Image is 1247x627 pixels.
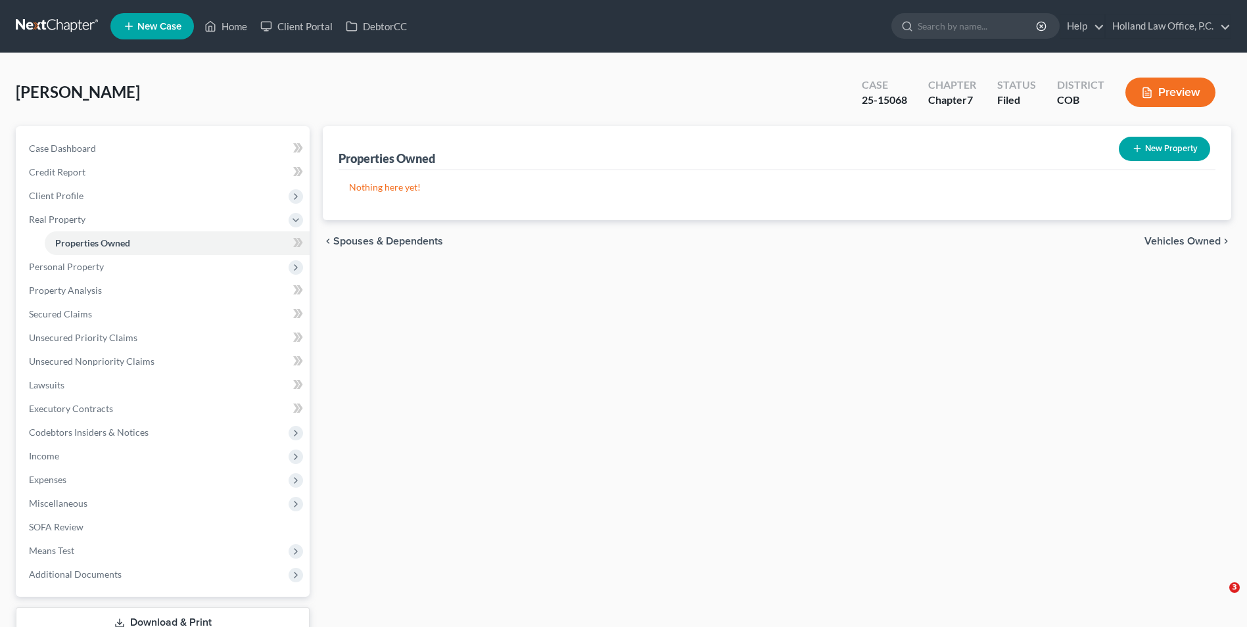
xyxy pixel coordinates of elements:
[29,332,137,343] span: Unsecured Priority Claims
[862,78,907,93] div: Case
[18,279,310,302] a: Property Analysis
[29,214,85,225] span: Real Property
[18,160,310,184] a: Credit Report
[198,14,254,38] a: Home
[29,190,83,201] span: Client Profile
[29,569,122,580] span: Additional Documents
[1057,93,1104,108] div: COB
[45,231,310,255] a: Properties Owned
[1202,582,1234,614] iframe: Intercom live chat
[1144,236,1221,246] span: Vehicles Owned
[333,236,443,246] span: Spouses & Dependents
[29,379,64,390] span: Lawsuits
[1057,78,1104,93] div: District
[137,22,181,32] span: New Case
[29,521,83,532] span: SOFA Review
[18,373,310,397] a: Lawsuits
[55,237,130,248] span: Properties Owned
[18,397,310,421] a: Executory Contracts
[18,137,310,160] a: Case Dashboard
[1060,14,1104,38] a: Help
[967,93,973,106] span: 7
[1144,236,1231,246] button: Vehicles Owned chevron_right
[18,350,310,373] a: Unsecured Nonpriority Claims
[29,285,102,296] span: Property Analysis
[18,302,310,326] a: Secured Claims
[1119,137,1210,161] button: New Property
[1229,582,1240,593] span: 3
[29,356,154,367] span: Unsecured Nonpriority Claims
[29,498,87,509] span: Miscellaneous
[323,236,333,246] i: chevron_left
[323,236,443,246] button: chevron_left Spouses & Dependents
[29,427,149,438] span: Codebtors Insiders & Notices
[29,308,92,319] span: Secured Claims
[29,143,96,154] span: Case Dashboard
[862,93,907,108] div: 25-15068
[918,14,1038,38] input: Search by name...
[349,181,1205,194] p: Nothing here yet!
[928,78,976,93] div: Chapter
[997,93,1036,108] div: Filed
[1125,78,1215,107] button: Preview
[16,82,140,101] span: [PERSON_NAME]
[29,545,74,556] span: Means Test
[1221,236,1231,246] i: chevron_right
[29,403,113,414] span: Executory Contracts
[254,14,339,38] a: Client Portal
[29,474,66,485] span: Expenses
[339,151,435,166] div: Properties Owned
[928,93,976,108] div: Chapter
[1106,14,1231,38] a: Holland Law Office, P.C.
[18,515,310,539] a: SOFA Review
[339,14,413,38] a: DebtorCC
[997,78,1036,93] div: Status
[29,450,59,461] span: Income
[29,166,85,177] span: Credit Report
[29,261,104,272] span: Personal Property
[18,326,310,350] a: Unsecured Priority Claims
